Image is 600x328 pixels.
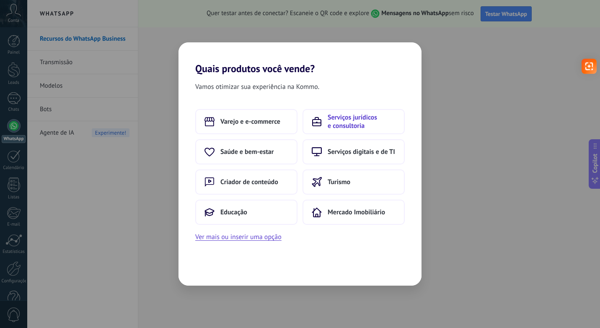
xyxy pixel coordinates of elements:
[220,208,247,216] span: Educação
[303,169,405,195] button: Turismo
[195,169,297,195] button: Criador de conteúdo
[328,208,385,216] span: Mercado Imobiliário
[220,117,280,126] span: Varejo e e-commerce
[328,148,395,156] span: Serviços digitais e de TI
[328,178,350,186] span: Turismo
[195,139,297,164] button: Saúde e bem-estar
[195,200,297,225] button: Educação
[220,178,278,186] span: Criador de conteúdo
[303,200,405,225] button: Mercado Imobiliário
[303,109,405,134] button: Serviços jurídicos e consultoria
[328,113,396,130] span: Serviços jurídicos e consultoria
[195,232,282,242] button: Ver mais ou inserir uma opção
[195,81,319,92] span: Vamos otimizar sua experiência na Kommo.
[303,139,405,164] button: Serviços digitais e de TI
[220,148,274,156] span: Saúde e bem-estar
[178,42,422,75] h2: Quais produtos você vende?
[195,109,297,134] button: Varejo e e-commerce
